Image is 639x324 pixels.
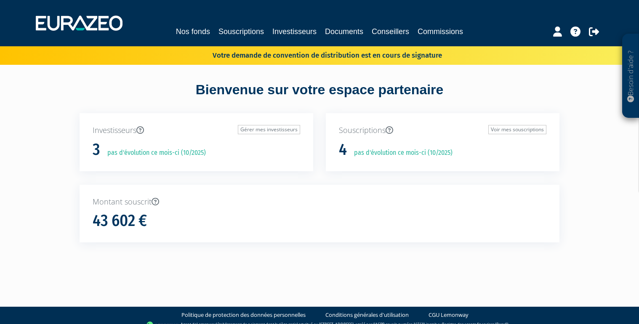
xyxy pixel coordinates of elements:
a: Commissions [418,26,463,37]
img: 1732889491-logotype_eurazeo_blanc_rvb.png [36,16,122,31]
a: Souscriptions [218,26,264,37]
a: Nos fonds [176,26,210,37]
a: CGU Lemonway [429,311,469,319]
a: Conditions générales d'utilisation [325,311,409,319]
a: Investisseurs [272,26,317,37]
div: Bienvenue sur votre espace partenaire [73,80,566,113]
p: Souscriptions [339,125,546,136]
a: Voir mes souscriptions [488,125,546,134]
a: Documents [325,26,363,37]
a: Politique de protection des données personnelles [181,311,306,319]
a: Gérer mes investisseurs [238,125,300,134]
h1: 43 602 € [93,212,147,230]
p: Besoin d'aide ? [626,38,636,114]
p: pas d'évolution ce mois-ci (10/2025) [101,148,206,158]
p: Votre demande de convention de distribution est en cours de signature [188,48,442,61]
h1: 4 [339,141,347,159]
h1: 3 [93,141,100,159]
a: Conseillers [372,26,409,37]
p: pas d'évolution ce mois-ci (10/2025) [348,148,453,158]
p: Montant souscrit [93,197,546,207]
p: Investisseurs [93,125,300,136]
